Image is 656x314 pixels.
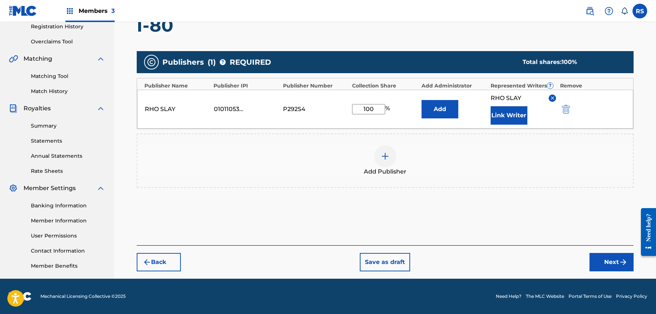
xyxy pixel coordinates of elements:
div: Remove [560,82,626,90]
div: Help [602,4,616,18]
span: 100 % [562,58,577,65]
a: Member Benefits [31,262,105,270]
a: Overclaims Tool [31,38,105,46]
img: expand [96,54,105,63]
a: Match History [31,88,105,95]
img: logo [9,292,32,301]
a: Contact Information [31,247,105,255]
span: Add Publisher [364,167,406,176]
a: Portal Terms of Use [569,293,612,300]
div: Collection Share [352,82,418,90]
span: REQUIRED [230,57,271,68]
div: Publisher Name [144,82,210,90]
iframe: Chat Widget [619,279,656,314]
img: expand [96,104,105,113]
a: Registration History [31,23,105,31]
div: Total shares: [523,58,619,67]
a: Public Search [582,4,597,18]
span: ? [547,83,553,89]
div: Represented Writers [491,82,556,90]
div: Publisher IPI [214,82,279,90]
div: Notifications [621,7,628,15]
img: MLC Logo [9,6,37,16]
button: Link Writer [491,106,527,125]
img: f7272a7cc735f4ea7f67.svg [619,258,628,267]
button: Add [422,100,458,118]
a: Banking Information [31,202,105,210]
a: User Permissions [31,232,105,240]
img: search [585,7,594,15]
span: Members [79,7,115,15]
img: Royalties [9,104,18,113]
span: 3 [111,7,115,14]
a: Annual Statements [31,152,105,160]
a: Matching Tool [31,72,105,80]
img: publishers [147,58,156,67]
img: Member Settings [9,184,18,193]
img: remove-from-list-button [550,95,555,101]
span: ( 1 ) [208,57,216,68]
button: Back [137,253,181,271]
img: add [381,152,390,161]
div: Publisher Number [283,82,349,90]
img: Top Rightsholders [65,7,74,15]
span: % [385,104,392,114]
img: 12a2ab48e56ec057fbd8.svg [562,105,570,114]
a: Statements [31,137,105,145]
button: Next [589,253,634,271]
button: Save as draft [360,253,410,271]
a: The MLC Website [526,293,564,300]
span: Royalties [24,104,51,113]
span: Publishers [162,57,204,68]
a: Need Help? [496,293,521,300]
span: ? [220,59,226,65]
div: User Menu [632,4,647,18]
span: Member Settings [24,184,76,193]
img: Matching [9,54,18,63]
img: expand [96,184,105,193]
a: Member Information [31,217,105,225]
a: Summary [31,122,105,130]
span: Matching [24,54,52,63]
img: 7ee5dd4eb1f8a8e3ef2f.svg [143,258,151,267]
h1: I-80 [137,14,634,36]
span: RHO SLAY [491,94,521,103]
img: help [605,7,613,15]
iframe: Resource Center [635,201,656,264]
div: Add Administrator [422,82,487,90]
span: Mechanical Licensing Collective © 2025 [40,293,126,300]
a: Privacy Policy [616,293,647,300]
a: Rate Sheets [31,167,105,175]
